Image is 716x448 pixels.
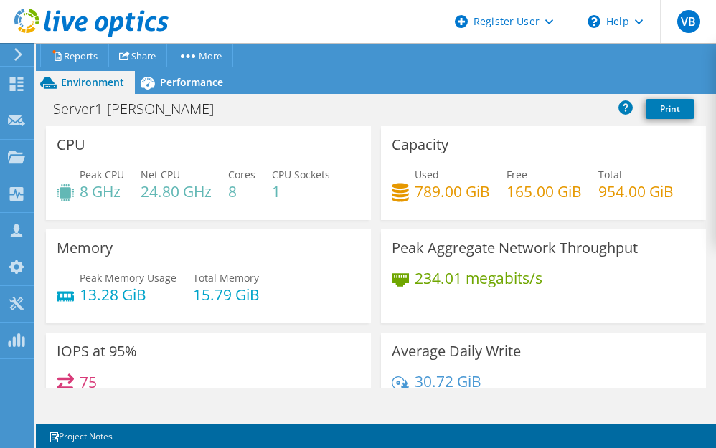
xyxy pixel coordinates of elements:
[108,44,167,67] a: Share
[80,168,124,181] span: Peak CPU
[677,10,700,33] span: VB
[193,287,260,302] h4: 15.79 GiB
[392,137,448,153] h3: Capacity
[166,44,233,67] a: More
[598,168,622,181] span: Total
[57,240,113,256] h3: Memory
[57,343,137,359] h3: IOPS at 95%
[507,184,582,199] h4: 165.00 GiB
[141,168,180,181] span: Net CPU
[228,168,255,181] span: Cores
[193,271,259,285] span: Total Memory
[272,184,330,199] h4: 1
[646,99,694,119] a: Print
[392,240,638,256] h3: Peak Aggregate Network Throughput
[141,184,212,199] h4: 24.80 GHz
[228,184,255,199] h4: 8
[57,137,85,153] h3: CPU
[80,374,97,390] h4: 75
[415,168,439,181] span: Used
[415,184,490,199] h4: 789.00 GiB
[272,168,330,181] span: CPU Sockets
[160,75,223,89] span: Performance
[415,373,481,389] h4: 30.72 GiB
[598,184,674,199] h4: 954.00 GiB
[39,427,123,445] a: Project Notes
[47,101,236,117] h1: Server1-[PERSON_NAME]
[415,270,542,286] h4: 234.01 megabits/s
[588,15,600,28] svg: \n
[61,75,124,89] span: Environment
[40,44,109,67] a: Reports
[80,287,176,302] h4: 13.28 GiB
[80,184,124,199] h4: 8 GHz
[507,168,527,181] span: Free
[80,271,176,285] span: Peak Memory Usage
[392,343,521,359] h3: Average Daily Write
